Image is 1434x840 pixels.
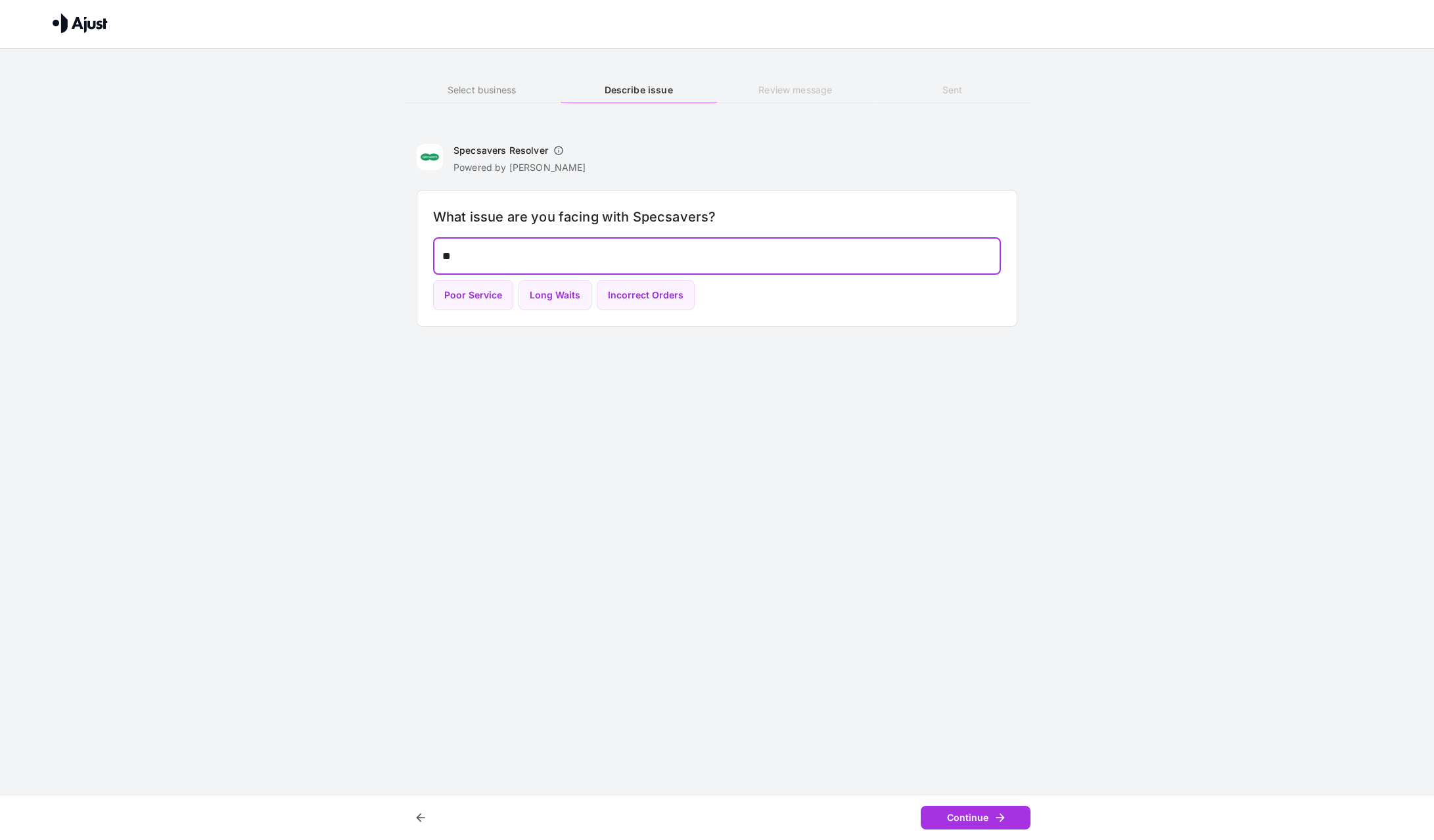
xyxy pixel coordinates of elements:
h6: Select business [404,83,560,97]
img: Specsavers [417,144,443,170]
h6: Describe issue [561,83,717,97]
h6: Sent [874,83,1030,97]
h6: What issue are you facing with Specsavers? [433,206,1001,227]
img: Ajust [53,13,108,33]
button: Long Waits [519,280,591,311]
h6: Specsavers Resolver [453,144,548,157]
button: Poor Service [433,280,513,311]
h6: Review message [717,83,873,97]
p: Powered by [PERSON_NAME] [453,161,586,174]
button: Continue [921,806,1030,830]
button: Incorrect Orders [597,280,695,311]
